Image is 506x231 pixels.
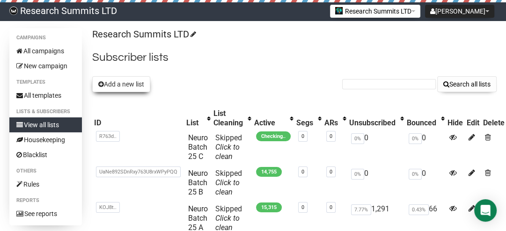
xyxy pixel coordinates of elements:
th: List Cleaning: No sort applied, activate to apply an ascending sort [212,107,252,130]
span: 7.77% [351,204,371,215]
span: Checking.. [256,131,291,141]
span: R763d.. [96,131,120,142]
span: 15,315 [256,202,282,212]
a: 0 [330,169,332,175]
a: Neuro Batch 25 C [188,133,208,161]
div: Delete [483,118,505,128]
td: 0 [347,165,405,201]
span: 0% [351,133,364,144]
div: Bounced [407,118,436,128]
th: Bounced: No sort applied, activate to apply an ascending sort [405,107,446,130]
img: 2.jpg [335,7,343,14]
a: All templates [9,88,82,103]
span: Skipped [215,133,242,161]
div: ARs [324,118,338,128]
span: 0% [409,133,422,144]
span: Skipped [215,169,242,196]
th: ARs: No sort applied, activate to apply an ascending sort [323,107,347,130]
th: Active: No sort applied, activate to apply an ascending sort [252,107,294,130]
span: KOJ8t.. [96,202,120,213]
img: bccbfd5974049ef095ce3c15df0eef5a [9,7,18,15]
button: Add a new list [92,76,150,92]
div: Edit [467,118,479,128]
div: Hide [447,118,463,128]
span: UaNe892SDnRxy763U8rxWPyPQQ [96,166,181,177]
a: 0 [301,169,304,175]
div: List [186,118,202,128]
li: Campaigns [9,32,82,43]
div: List Cleaning [213,109,243,128]
td: 0 [405,165,446,201]
td: 0 [405,130,446,165]
button: Research Summits LTD [330,5,420,18]
a: Neuro Batch 25 B [188,169,208,196]
th: ID: No sort applied, sorting is disabled [92,107,184,130]
div: Open Intercom Messenger [474,199,497,222]
a: 0 [301,133,304,139]
a: 0 [330,133,332,139]
a: Click to clean [215,143,240,161]
a: Blacklist [9,147,82,162]
a: Housekeeping [9,132,82,147]
th: Segs: No sort applied, activate to apply an ascending sort [294,107,323,130]
th: Hide: No sort applied, sorting is disabled [446,107,465,130]
a: Research Summits LTD [92,29,195,40]
a: 0 [301,204,304,210]
td: 0 [347,130,405,165]
th: List: No sort applied, activate to apply an ascending sort [184,107,212,130]
span: 0% [409,169,422,180]
li: Others [9,166,82,177]
div: Active [254,118,285,128]
h2: Subscriber lists [92,49,497,66]
span: 0% [351,169,364,180]
li: Lists & subscribers [9,106,82,117]
button: [PERSON_NAME] [425,5,494,18]
a: 0 [330,204,332,210]
div: Segs [296,118,313,128]
div: Unsubscribed [349,118,396,128]
button: Search all lists [437,76,497,92]
a: Rules [9,177,82,192]
span: 0.43% [409,204,429,215]
a: See reports [9,206,82,221]
th: Unsubscribed: No sort applied, activate to apply an ascending sort [347,107,405,130]
a: View all lists [9,117,82,132]
span: 14,755 [256,167,282,177]
th: Edit: No sort applied, sorting is disabled [465,107,481,130]
a: New campaign [9,58,82,73]
a: Click to clean [215,178,240,196]
li: Templates [9,77,82,88]
li: Reports [9,195,82,206]
div: ID [94,118,183,128]
a: All campaigns [9,43,82,58]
